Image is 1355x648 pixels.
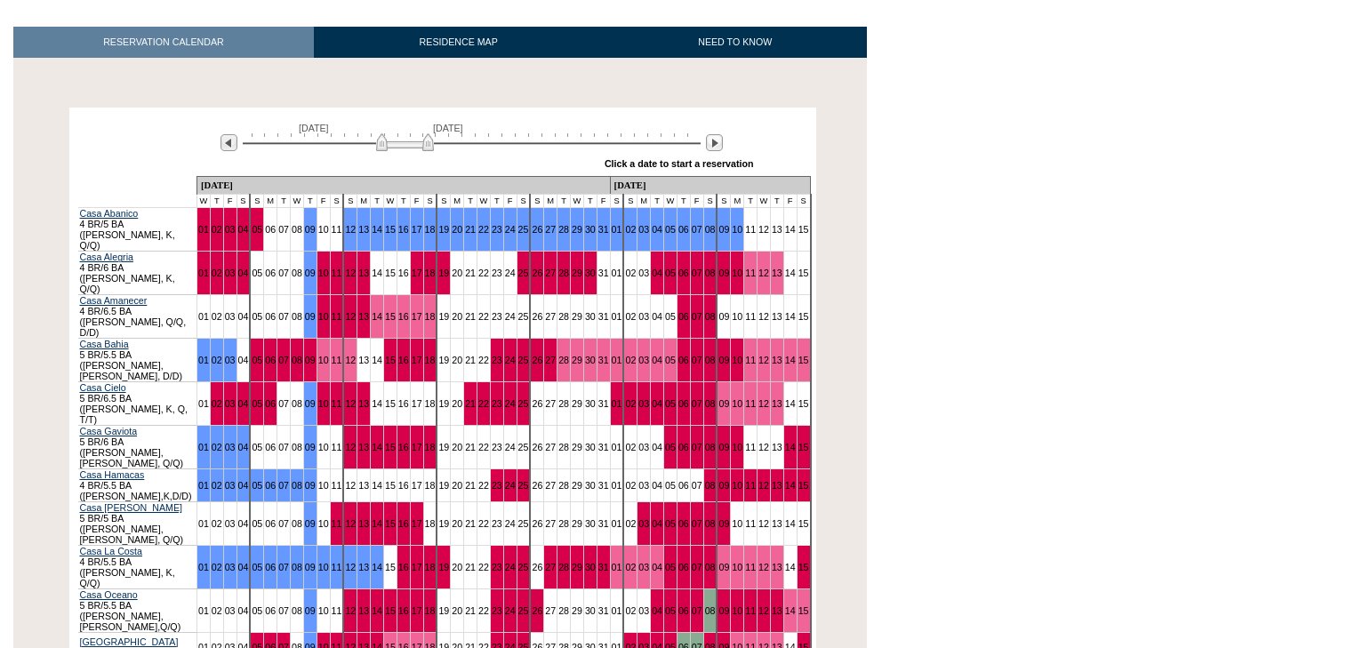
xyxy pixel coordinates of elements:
[212,480,222,491] a: 02
[505,355,516,365] a: 24
[585,398,596,409] a: 30
[598,268,609,278] a: 31
[358,398,369,409] a: 13
[238,311,249,322] a: 04
[692,398,702,409] a: 07
[598,442,609,452] a: 31
[718,398,729,409] a: 09
[292,442,302,452] a: 08
[492,355,502,365] a: 23
[532,442,542,452] a: 26
[758,224,769,235] a: 12
[252,224,262,235] a: 05
[412,355,422,365] a: 17
[452,224,462,235] a: 20
[505,311,516,322] a: 24
[572,268,582,278] a: 29
[638,224,649,235] a: 03
[198,355,209,365] a: 01
[678,268,689,278] a: 06
[452,268,462,278] a: 20
[452,398,462,409] a: 20
[452,311,462,322] a: 20
[612,224,622,235] a: 01
[518,311,529,322] a: 25
[372,442,382,452] a: 14
[318,224,329,235] a: 10
[318,355,329,365] a: 10
[692,442,702,452] a: 07
[80,469,145,480] a: Casa Hamacas
[785,224,796,235] a: 14
[478,224,489,235] a: 22
[265,268,276,278] a: 06
[398,355,409,365] a: 16
[292,224,302,235] a: 08
[612,442,622,452] a: 01
[314,27,604,58] a: RESIDENCE MAP
[692,311,702,322] a: 07
[345,480,356,491] a: 12
[465,224,476,235] a: 21
[638,355,649,365] a: 03
[718,268,729,278] a: 09
[278,311,289,322] a: 07
[385,268,396,278] a: 15
[220,134,237,151] img: Previous
[758,355,769,365] a: 12
[798,311,809,322] a: 15
[492,268,502,278] a: 23
[732,224,742,235] a: 10
[305,398,316,409] a: 09
[465,398,476,409] a: 21
[278,355,289,365] a: 07
[425,311,436,322] a: 18
[318,480,329,491] a: 10
[80,295,148,306] a: Casa Amanecer
[438,355,449,365] a: 19
[318,311,329,322] a: 10
[545,442,556,452] a: 27
[332,355,342,365] a: 11
[718,442,729,452] a: 09
[492,311,502,322] a: 23
[558,311,569,322] a: 28
[798,355,809,365] a: 15
[318,268,329,278] a: 10
[625,224,636,235] a: 02
[585,355,596,365] a: 30
[345,355,356,365] a: 12
[798,268,809,278] a: 15
[558,268,569,278] a: 28
[252,268,262,278] a: 05
[558,442,569,452] a: 28
[212,268,222,278] a: 02
[718,224,729,235] a: 09
[545,355,556,365] a: 27
[358,442,369,452] a: 13
[438,442,449,452] a: 19
[678,442,689,452] a: 06
[385,442,396,452] a: 15
[398,311,409,322] a: 16
[652,268,662,278] a: 04
[372,268,382,278] a: 14
[318,398,329,409] a: 10
[612,398,622,409] a: 01
[718,355,729,365] a: 09
[332,224,342,235] a: 11
[678,355,689,365] a: 06
[238,398,249,409] a: 04
[332,311,342,322] a: 11
[225,442,236,452] a: 03
[532,311,542,322] a: 26
[80,426,138,436] a: Casa Gaviota
[478,398,489,409] a: 22
[425,268,436,278] a: 18
[265,224,276,235] a: 06
[225,355,236,365] a: 03
[332,480,342,491] a: 11
[652,311,662,322] a: 04
[665,224,676,235] a: 05
[292,311,302,322] a: 08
